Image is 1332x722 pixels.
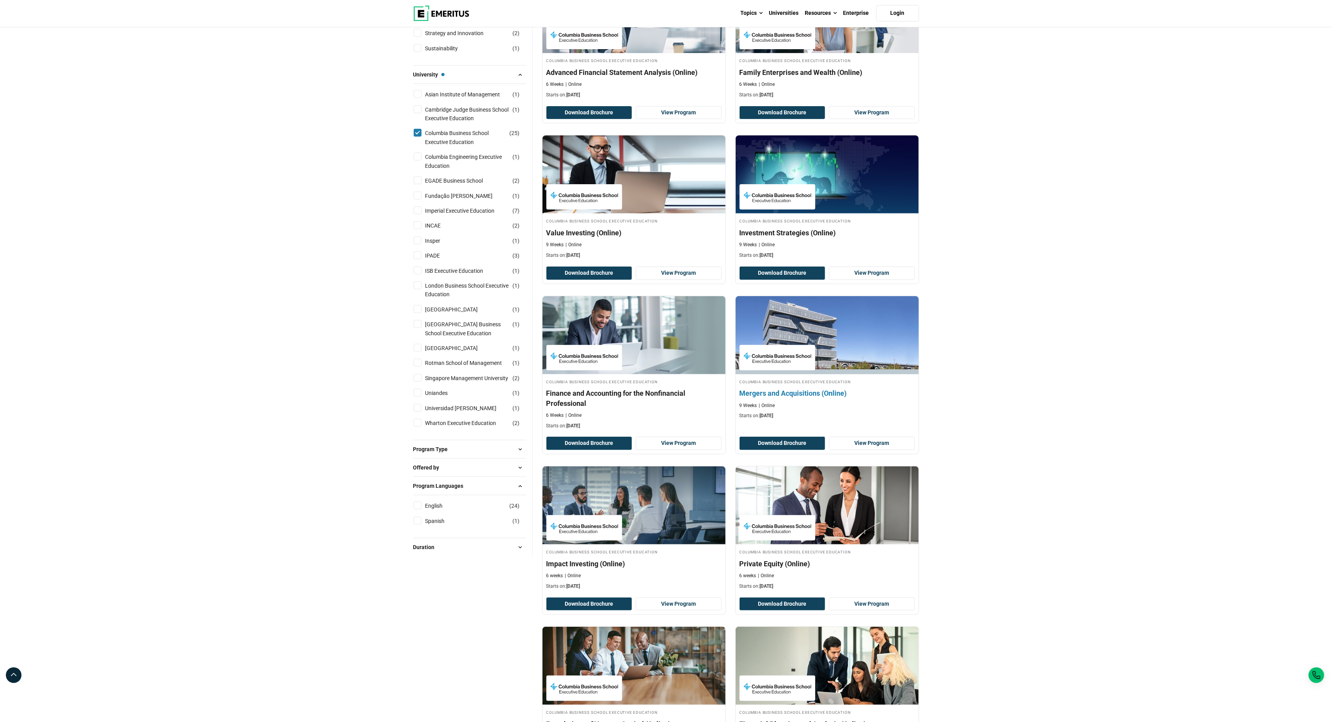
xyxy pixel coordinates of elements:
a: Finance Course by Columbia Business School Executive Education - October 30, 2025 Columbia Busine... [542,296,726,433]
a: View Program [636,106,722,119]
a: Columbia Engineering Executive Education [425,153,525,170]
button: Duration [413,541,526,553]
a: Spanish [425,517,461,525]
img: Columbia Business School Executive Education [550,28,618,45]
span: ( ) [513,221,520,230]
button: University [413,69,526,80]
p: Starts on: [740,583,915,590]
a: Finance Course by Columbia Business School Executive Education - October 30, 2025 Columbia Busine... [736,135,919,263]
button: Download Brochure [740,437,825,450]
a: Asian Institute of Management [425,90,516,99]
button: Download Brochure [740,267,825,280]
span: 1 [515,91,518,98]
a: [GEOGRAPHIC_DATA] [425,344,494,352]
button: Download Brochure [740,106,825,119]
span: ( ) [510,501,520,510]
a: View Program [829,598,915,611]
span: 1 [515,193,518,199]
span: 1 [515,390,518,396]
button: Download Brochure [546,598,632,611]
a: Sustainability [425,44,474,53]
a: INCAE [425,221,457,230]
h4: Impact Investing (Online) [546,559,722,569]
h4: Advanced Financial Statement Analysis (Online) [546,68,722,77]
span: 1 [515,45,518,52]
img: Columbia Business School Executive Education [550,188,618,206]
a: Fundação [PERSON_NAME] [425,192,509,200]
p: Online [566,412,582,419]
img: Mergers and Acquisitions (Online) | Online Strategy and Innovation Course [726,292,928,378]
span: 1 [515,405,518,411]
span: 2 [515,222,518,229]
h4: Columbia Business School Executive Education [546,57,722,64]
span: ( ) [513,206,520,215]
span: University [413,70,445,79]
span: ( ) [513,251,520,260]
img: Columbia Business School Executive Education [550,519,618,537]
button: Download Brochure [546,267,632,280]
img: Columbia Business School Executive Education [743,519,811,537]
h4: Mergers and Acquisitions (Online) [740,388,915,398]
span: Program Languages [413,482,470,490]
a: Imperial Executive Education [425,206,510,215]
a: Cambridge Judge Business School Executive Education [425,105,525,123]
span: ( ) [513,517,520,525]
a: Singapore Management University [425,374,524,382]
a: Strategy and Innovation Course by Columbia Business School Executive Education - October 30, 2025... [736,296,919,423]
span: [DATE] [567,92,580,98]
p: Starts on: [740,413,915,419]
p: Starts on: [546,252,722,259]
span: [DATE] [760,92,774,98]
img: Columbia Business School Executive Education [550,679,618,697]
span: 1 [515,154,518,160]
h4: Columbia Business School Executive Education [546,217,722,224]
p: 9 Weeks [740,242,757,248]
button: Offered by [413,462,526,473]
img: Columbia Business School Executive Education [743,188,811,206]
span: 1 [515,107,518,113]
img: Foundations of Venture Capital (Online) | Online Finance Course [542,627,726,705]
span: 1 [515,268,518,274]
span: 1 [515,283,518,289]
a: London Business School Executive Education [425,281,525,299]
p: 9 Weeks [740,402,757,409]
a: IPADE [425,251,456,260]
h4: Private Equity (Online) [740,559,915,569]
a: Insper [425,237,456,245]
span: 1 [515,321,518,327]
span: Offered by [413,463,446,472]
span: 24 [512,503,518,509]
p: Starts on: [740,92,915,98]
p: 9 Weeks [546,242,564,248]
p: Starts on: [740,252,915,259]
p: Starts on: [546,92,722,98]
a: EGADE Business School [425,176,499,185]
span: [DATE] [567,583,580,589]
span: 3 [515,253,518,259]
span: ( ) [513,305,520,314]
img: Financial Planning and Analysis (Online) | Online Finance Course [736,627,919,705]
button: Download Brochure [546,106,632,119]
a: View Program [636,267,722,280]
h4: Columbia Business School Executive Education [740,548,915,555]
img: Impact Investing (Online) | Online Finance Course [542,466,726,544]
a: View Program [829,437,915,450]
p: 6 Weeks [740,81,757,88]
img: Private Equity (Online) | Online Finance Course [736,466,919,544]
h4: Family Enterprises and Wealth (Online) [740,68,915,77]
h4: Investment Strategies (Online) [740,228,915,238]
span: 1 [515,345,518,351]
span: [DATE] [760,583,774,589]
a: Finance Course by Columbia Business School Executive Education - October 16, 2025 Columbia Busine... [542,135,726,263]
span: ( ) [513,281,520,290]
a: Universidad [PERSON_NAME] [425,404,512,413]
img: Finance and Accounting for the Nonfinancial Professional | Online Finance Course [542,296,726,374]
a: Finance Course by Columbia Business School Executive Education - November 13, 2025 Columbia Busin... [736,466,919,594]
span: ( ) [513,344,520,352]
span: ( ) [513,419,520,427]
a: View Program [829,267,915,280]
span: ( ) [513,237,520,245]
h4: Finance and Accounting for the Nonfinancial Professional [546,388,722,408]
a: English [425,501,459,510]
span: 2 [515,178,518,184]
